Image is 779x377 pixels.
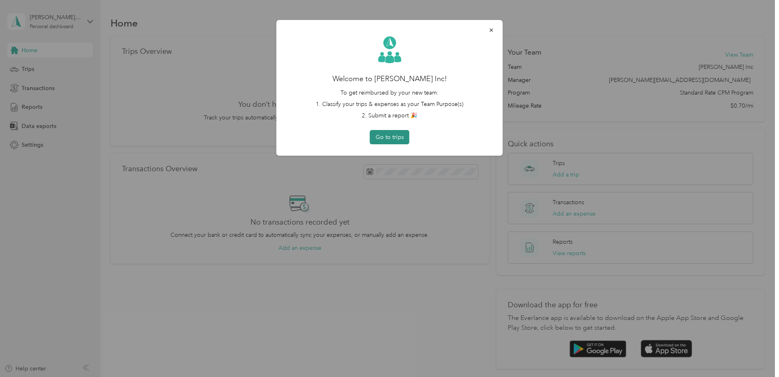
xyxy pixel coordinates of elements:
[288,111,491,120] li: 2. Submit a report 🎉
[733,331,779,377] iframe: Everlance-gr Chat Button Frame
[370,130,409,144] button: Go to trips
[288,73,491,84] h2: Welcome to [PERSON_NAME] Inc!
[288,100,491,108] li: 1. Classify your trips & expenses as your Team Purpose(s)
[288,88,491,97] p: To get reimbursed by your new team:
